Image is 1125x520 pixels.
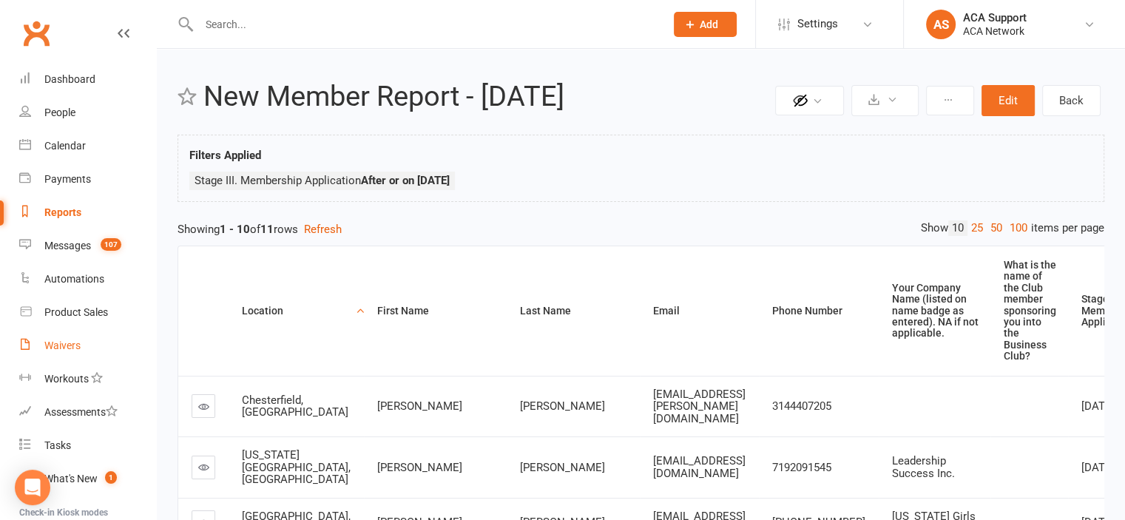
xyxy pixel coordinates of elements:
[44,206,81,218] div: Reports
[44,406,118,418] div: Assessments
[377,461,462,474] span: [PERSON_NAME]
[195,14,655,35] input: Search...
[44,173,91,185] div: Payments
[44,240,91,251] div: Messages
[967,220,987,236] a: 25
[242,305,352,317] div: Location
[260,223,274,236] strong: 11
[1042,85,1101,116] a: Back
[19,396,156,429] a: Assessments
[674,12,737,37] button: Add
[178,220,1104,238] div: Showing of rows
[653,388,746,425] span: [EMAIL_ADDRESS][PERSON_NAME][DOMAIN_NAME]
[926,10,956,39] div: AS
[195,174,450,187] span: Stage III. Membership Application
[19,329,156,362] a: Waivers
[948,220,967,236] a: 10
[963,24,1027,38] div: ACA Network
[1081,399,1115,413] span: [DATE]
[653,305,747,317] div: Email
[19,229,156,263] a: Messages 107
[189,149,261,162] strong: Filters Applied
[921,220,1104,236] div: Show items per page
[15,470,50,505] div: Open Intercom Messenger
[772,305,867,317] div: Phone Number
[220,223,250,236] strong: 1 - 10
[700,18,718,30] span: Add
[19,96,156,129] a: People
[772,461,831,474] span: 7192091545
[242,448,351,486] span: [US_STATE][GEOGRAPHIC_DATA], [GEOGRAPHIC_DATA]
[377,399,462,413] span: [PERSON_NAME]
[1081,461,1115,474] span: [DATE]
[19,462,156,496] a: What's New1
[44,373,89,385] div: Workouts
[19,296,156,329] a: Product Sales
[892,283,979,340] div: Your Company Name (listed on name badge as entered). NA if not applicable.
[44,73,95,85] div: Dashboard
[44,107,75,118] div: People
[304,220,342,238] button: Refresh
[653,454,746,480] span: [EMAIL_ADDRESS][DOMAIN_NAME]
[520,461,605,474] span: [PERSON_NAME]
[19,263,156,296] a: Automations
[982,85,1035,116] button: Edit
[963,11,1027,24] div: ACA Support
[44,140,86,152] div: Calendar
[19,196,156,229] a: Reports
[101,238,121,251] span: 107
[377,305,495,317] div: First Name
[19,63,156,96] a: Dashboard
[19,163,156,196] a: Payments
[361,174,450,187] strong: After or on [DATE]
[19,362,156,396] a: Workouts
[520,399,605,413] span: [PERSON_NAME]
[19,129,156,163] a: Calendar
[19,429,156,462] a: Tasks
[18,15,55,52] a: Clubworx
[772,399,831,413] span: 3144407205
[1006,220,1031,236] a: 100
[44,273,104,285] div: Automations
[44,473,98,484] div: What's New
[797,7,838,41] span: Settings
[44,439,71,451] div: Tasks
[242,394,348,419] span: Chesterfield, [GEOGRAPHIC_DATA]
[44,306,108,318] div: Product Sales
[203,81,771,112] h2: New Member Report - [DATE]
[1004,260,1056,362] div: What is the name of the Club member sponsoring you into the Business Club?
[105,471,117,484] span: 1
[987,220,1006,236] a: 50
[520,305,628,317] div: Last Name
[892,454,955,480] span: Leadership Success Inc.
[44,340,81,351] div: Waivers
